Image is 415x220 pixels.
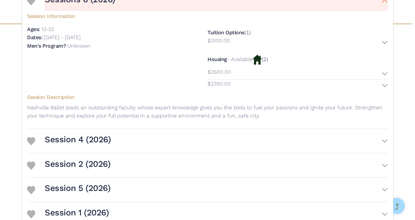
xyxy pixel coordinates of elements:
[207,52,388,91] div: (2)
[207,80,231,88] p: $2350.00
[207,37,230,45] p: $3100.00
[45,183,110,194] h3: Session 5 (2026)
[45,180,388,199] button: Session 5 (2026)
[45,207,109,218] h3: Session 1 (2026)
[45,132,388,150] button: Session 4 (2026)
[27,43,66,49] h5: Men's Program?
[45,159,110,170] h3: Session 2 (2026)
[44,34,81,40] p: [DATE] - [DATE]
[207,68,231,76] p: $3500.00
[45,134,111,145] h3: Session 4 (2026)
[45,156,388,175] button: Session 2 (2026)
[27,26,40,32] h5: Ages:
[27,210,35,218] img: Heart
[207,37,388,48] button: $3100.00
[27,10,388,20] h5: Session Information
[27,137,35,145] img: Heart
[27,162,35,170] img: Heart
[207,25,388,52] div: (1)
[27,186,35,194] img: Heart
[207,68,388,80] button: $3500.00
[207,29,244,36] h5: Tuition Options
[41,26,54,32] p: 12-22
[67,43,90,49] p: Unknown
[27,94,388,101] h5: Session Description
[253,55,262,65] img: Housing Available
[207,56,227,62] h5: Housing
[207,80,388,91] button: $2350.00
[27,103,388,120] p: Nashville Ballet leads an outstanding faculty whose expert knowledge gives you the tools to fuel ...
[227,56,253,62] p: - Available
[27,34,42,40] h5: Dates:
